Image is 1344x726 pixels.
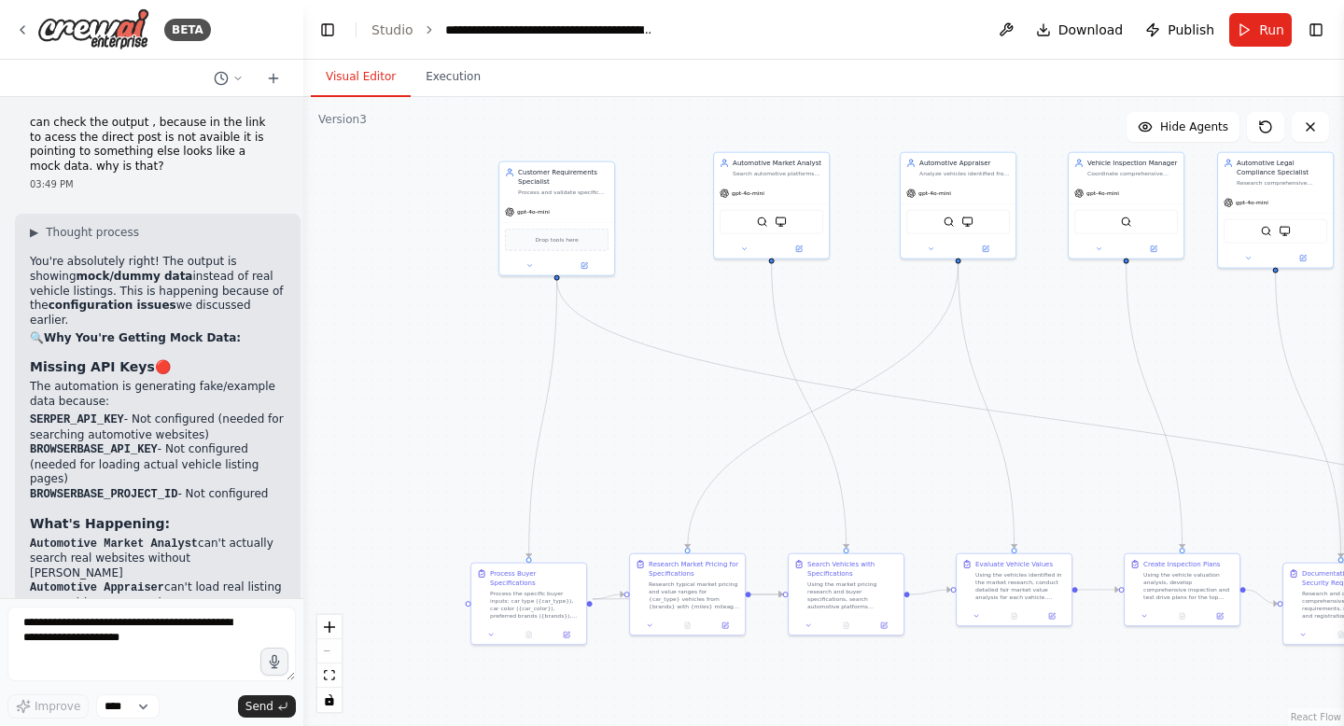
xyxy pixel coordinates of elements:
g: Edge from 6961e534-075c-4a8c-a3cd-062a48c0b0d3 to 6167befa-d415-4974-be9e-c594265eaac3 [1122,264,1187,549]
button: Improve [7,694,89,719]
g: Edge from 234fd74c-2875-4600-a050-b150ea76e5eb to 55348356-914d-44f3-976b-e6c5da0e0e00 [593,590,783,604]
button: No output available [994,610,1033,621]
button: No output available [509,629,548,640]
span: Publish [1168,21,1214,39]
button: Hide Agents [1127,112,1239,142]
button: fit view [317,663,342,688]
li: can't actually search real websites without [PERSON_NAME] [30,537,286,581]
button: Visual Editor [311,58,411,97]
div: Evaluate Vehicle ValuesUsing the vehicles identified in the market research, conduct detailed fai... [956,553,1072,627]
div: Analyze vehicles identified from market research and provide accurate fair market value estimates... [919,170,1010,177]
div: Process Buyer Specifications [490,569,581,588]
code: Automotive Appraiser [30,581,164,594]
span: gpt-4o-mini [517,208,550,216]
span: gpt-4o-mini [918,189,951,197]
button: Hide left sidebar [315,17,341,43]
div: Automotive AppraiserAnalyze vehicles identified from market research and provide accurate fair ma... [900,152,1016,259]
g: Edge from 55348356-914d-44f3-976b-e6c5da0e0e00 to e77eafe8-2c92-4fc6-ba4e-28f9059e5a04 [910,585,951,599]
div: Search Vehicles with Specifications [807,560,898,579]
div: Using the vehicle valuation analysis, develop comprehensive inspection and test drive plans for t... [1143,571,1234,601]
a: Studio [371,22,413,37]
li: - Not configured (needed for loading actual vehicle listing pages) [30,442,286,487]
code: SERPER_API_KEY [30,413,124,426]
h3: 🔴 [30,357,286,376]
nav: breadcrumb [371,21,655,39]
g: Edge from 8ccb7248-c2be-4c9e-a4b1-fddc0cbf57ab to e77eafe8-2c92-4fc6-ba4e-28f9059e5a04 [954,264,1019,549]
g: Edge from e7835928-c9b1-4553-800c-d9f8cacbb1c6 to 55348356-914d-44f3-976b-e6c5da0e0e00 [767,264,851,549]
div: Research Market Pricing for Specifications [649,560,739,579]
div: Customer Requirements Specialist [518,168,609,187]
g: Edge from 141e57b7-8b50-4dd6-87ab-7dde2139853e to 234fd74c-2875-4600-a050-b150ea76e5eb [525,281,562,558]
button: Start a new chat [259,67,288,90]
div: Research Market Pricing for SpecificationsResearch typical market pricing and value ranges for {c... [629,553,746,636]
code: BROWSERBASE_API_KEY [30,443,158,456]
g: Edge from 234fd74c-2875-4600-a050-b150ea76e5eb to e7290acc-3268-42c6-984c-ad87f72a7b95 [593,590,624,604]
div: Create Inspection PlansUsing the vehicle valuation analysis, develop comprehensive inspection and... [1124,553,1240,627]
p: can check the output , because in the link to acess the direct post is not avaible it is pointing... [30,116,273,174]
span: gpt-4o-mini [1086,189,1119,197]
button: ▶Thought process [30,225,139,240]
div: Automotive Legal Compliance SpecialistResearch comprehensive documentation requirements, security... [1217,152,1334,269]
button: Execution [411,58,496,97]
div: Evaluate Vehicle Values [975,560,1053,569]
div: Research typical market pricing and value ranges for {car_type} vehicles from {brands} with {mile... [649,580,739,610]
button: Run [1229,13,1292,47]
button: No output available [826,620,865,631]
div: Coordinate comprehensive vehicle inspections by creating vehicle-specific inspection checklists, ... [1087,170,1178,177]
button: Open in side panel [868,620,900,631]
div: Version 3 [318,112,367,127]
g: Edge from e7290acc-3268-42c6-984c-ad87f72a7b95 to 55348356-914d-44f3-976b-e6c5da0e0e00 [751,590,783,599]
img: SerperDevTool [1121,216,1132,228]
div: Automotive Market AnalystSearch automotive platforms for {car_type} vehicles in {car_color} from ... [713,152,830,259]
button: Open in side panel [709,620,741,631]
img: Logo [37,8,149,50]
strong: What's Happening: [30,516,170,531]
div: Using the market pricing research and buyer specifications, search automotive platforms (AutoTrad... [807,580,898,610]
button: Open in side panel [773,244,826,255]
span: Improve [35,699,80,714]
img: BrowserbaseLoadTool [962,216,973,228]
div: Process Buyer SpecificationsProcess the specific buyer inputs: car type ({car_type}), car color (... [470,563,587,646]
button: zoom in [317,615,342,639]
li: can't load real listing pages without Browserbase [30,580,286,610]
g: Edge from e77eafe8-2c92-4fc6-ba4e-28f9059e5a04 to 6167befa-d415-4974-be9e-c594265eaac3 [1078,585,1119,594]
span: gpt-4o-mini [732,189,764,197]
button: Open in side panel [551,629,582,640]
img: SerperDevTool [757,216,768,228]
span: Send [245,699,273,714]
button: Download [1029,13,1131,47]
div: Automotive Market Analyst [733,159,823,168]
span: Hide Agents [1160,119,1228,134]
button: toggle interactivity [317,688,342,712]
img: BrowserbaseLoadTool [776,216,787,228]
button: Open in side panel [1036,610,1068,621]
li: - Not configured (needed for searching automotive websites) [30,412,286,442]
strong: mock/dummy data [77,270,193,283]
div: Customer Requirements SpecialistProcess and validate specific buyer inputs: car type ({car_type})... [498,161,615,276]
g: Edge from 8ccb7248-c2be-4c9e-a4b1-fddc0cbf57ab to e7290acc-3268-42c6-984c-ad87f72a7b95 [683,264,963,549]
li: - Not configured [30,487,286,503]
div: Vehicle Inspection Manager [1087,159,1178,168]
button: No output available [1162,610,1201,621]
button: Switch to previous chat [206,67,251,90]
h2: 🔍 [30,331,286,346]
button: Send [238,695,296,718]
button: Show right sidebar [1303,17,1329,43]
div: 03:49 PM [30,177,273,191]
div: Search automotive platforms for {car_type} vehicles in {car_color} from {brands}, with {miles} mi... [733,170,823,177]
div: React Flow controls [317,615,342,712]
img: SerperDevTool [1261,226,1272,237]
span: Run [1259,21,1284,39]
div: Create Inspection Plans [1143,560,1220,569]
div: Using the vehicles identified in the market research, conduct detailed fair market value analysis... [975,571,1066,601]
img: SerperDevTool [944,216,955,228]
code: Automotive Market Analyst [30,538,198,551]
div: Research comprehensive documentation requirements, security verification steps, and registration ... [1237,179,1327,187]
div: Search Vehicles with SpecificationsUsing the market pricing research and buyer specifications, se... [788,553,904,636]
g: Edge from 6167befa-d415-4974-be9e-c594265eaac3 to c2c31ce9-53f0-4901-bd81-bf13895c82d9 [1246,585,1278,608]
button: Open in side panel [959,244,1013,255]
strong: configuration issues [49,299,176,312]
div: Automotive Appraiser [919,159,1010,168]
span: ▶ [30,225,38,240]
div: Vehicle Inspection ManagerCoordinate comprehensive vehicle inspections by creating vehicle-specif... [1068,152,1184,259]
